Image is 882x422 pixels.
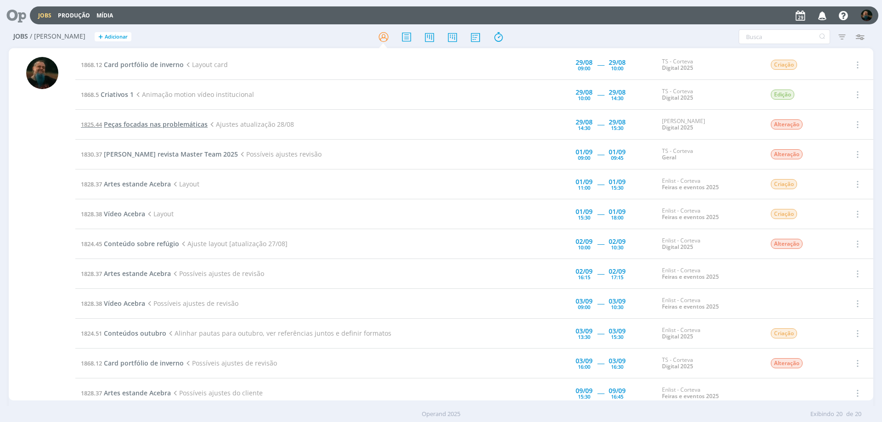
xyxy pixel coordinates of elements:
[104,239,179,248] span: Conteúdo sobre refúgio
[179,239,288,248] span: Ajuste layout [atualização 27/08]
[611,394,623,399] div: 16:45
[81,150,238,158] a: 1830.37[PERSON_NAME] revista Master Team 2025
[576,208,593,215] div: 01/09
[861,10,872,21] img: M
[578,275,590,280] div: 16:15
[81,359,102,367] span: 1868.12
[94,12,116,19] button: Mídia
[81,180,171,188] a: 1828.37Artes estande Acebra
[134,90,254,99] span: Animação motion vídeo institucional
[771,60,797,70] span: Criação
[597,180,604,188] span: -----
[98,32,103,42] span: +
[611,304,623,309] div: 10:30
[171,269,264,278] span: Possíveis ajustes de revisão
[96,11,113,19] a: Mídia
[576,268,593,275] div: 02/09
[104,359,184,367] span: Card portfólio de inverno
[609,179,626,185] div: 01/09
[662,332,693,340] a: Digital 2025
[81,209,145,218] a: 1828.38Vídeo Acebra
[208,120,294,129] span: Ajustes atualização 28/08
[576,149,593,155] div: 01/09
[609,89,626,96] div: 29/08
[578,245,590,250] div: 10:00
[597,60,604,69] span: -----
[771,328,797,338] span: Criação
[576,298,593,304] div: 03/09
[55,12,93,19] button: Produção
[576,358,593,364] div: 03/09
[30,33,85,40] span: / [PERSON_NAME]
[578,96,590,101] div: 10:00
[662,208,757,221] div: Enlist - Corteva
[662,153,676,161] a: Geral
[81,180,102,188] span: 1828.37
[171,388,263,397] span: Possíveis ajustes do cliente
[578,394,590,399] div: 15:30
[611,215,623,220] div: 18:00
[81,270,102,278] span: 1828.37
[81,239,179,248] a: 1824.45Conteúdo sobre refúgio
[26,57,58,89] img: M
[662,148,757,161] div: TS - Corteva
[578,215,590,220] div: 15:30
[166,329,391,338] span: Alinhar pautas para outubro, ver referências juntos e definir formatos
[578,125,590,130] div: 14:30
[662,362,693,370] a: Digital 2025
[145,299,238,308] span: Possíveis ajustes de revisão
[597,299,604,308] span: -----
[771,90,794,100] span: Edição
[611,155,623,160] div: 09:45
[662,303,719,310] a: Feiras e eventos 2025
[662,387,757,400] div: Enlist - Corteva
[597,359,604,367] span: -----
[104,299,145,308] span: Vídeo Acebra
[184,60,228,69] span: Layout card
[576,388,593,394] div: 09/09
[662,124,693,131] a: Digital 2025
[81,120,208,129] a: 1825.44Peças focadas nas problemáticas
[771,179,797,189] span: Criação
[578,155,590,160] div: 09:00
[609,358,626,364] div: 03/09
[104,329,166,338] span: Conteúdos outubro
[81,388,171,397] a: 1828.37Artes estande Acebra
[597,269,604,278] span: -----
[81,299,145,308] a: 1828.38Vídeo Acebra
[611,185,623,190] div: 15:30
[662,213,719,221] a: Feiras e eventos 2025
[81,210,102,218] span: 1828.38
[81,61,102,69] span: 1868.12
[597,90,604,99] span: -----
[662,357,757,370] div: TS - Corteva
[662,267,757,281] div: Enlist - Corteva
[597,209,604,218] span: -----
[95,32,131,42] button: +Adicionar
[578,66,590,71] div: 09:00
[576,328,593,334] div: 03/09
[576,89,593,96] div: 29/08
[81,90,134,99] a: 1868.5Criativos 1
[739,29,830,44] input: Busca
[662,237,757,251] div: Enlist - Corteva
[611,66,623,71] div: 10:00
[611,364,623,369] div: 16:30
[578,334,590,339] div: 13:30
[81,60,184,69] a: 1868.12Card portfólio de inverno
[184,359,277,367] span: Possíveis ajustes de revisão
[609,298,626,304] div: 03/09
[597,329,604,338] span: -----
[104,150,238,158] span: [PERSON_NAME] revista Master Team 2025
[662,118,757,131] div: [PERSON_NAME]
[104,180,171,188] span: Artes estande Acebra
[609,388,626,394] div: 09/09
[609,119,626,125] div: 29/08
[662,327,757,340] div: Enlist - Corteva
[81,389,102,397] span: 1828.37
[576,179,593,185] div: 01/09
[611,245,623,250] div: 10:30
[609,268,626,275] div: 02/09
[104,120,208,129] span: Peças focadas nas problemáticas
[662,58,757,72] div: TS - Corteva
